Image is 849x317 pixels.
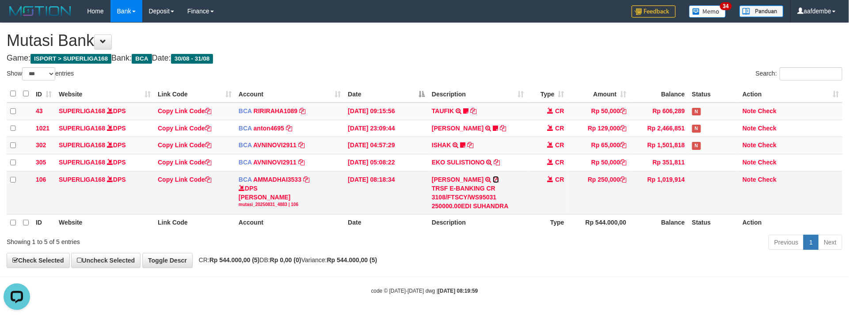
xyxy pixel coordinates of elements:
a: Copy SRI BASUKI to clipboard [500,125,506,132]
th: Link Code: activate to sort column ascending [154,85,235,103]
input: Search: [780,67,842,80]
label: Search: [756,67,842,80]
th: Date [344,214,428,231]
a: SUPERLIGA168 [59,107,105,115]
strong: Rp 544.000,00 (5) [327,256,377,264]
th: Date: activate to sort column descending [344,85,428,103]
th: Type [527,214,567,231]
strong: Rp 0,00 (0) [270,256,301,264]
th: Rp 544.000,00 [568,214,630,231]
div: DPS [PERSON_NAME] [239,184,341,208]
a: Copy AVNINOVI2911 to clipboard [298,159,305,166]
a: AVNINOVI2911 [253,159,297,166]
a: [PERSON_NAME] [432,176,484,183]
a: Note [742,107,756,115]
td: [DATE] 08:18:34 [344,172,428,214]
a: Check [758,159,777,166]
span: 34 [720,2,732,10]
a: EKO SULISTIONO [432,159,485,166]
th: Website: activate to sort column ascending [55,85,154,103]
a: SUPERLIGA168 [59,141,105,149]
h1: Mutasi Bank [7,32,842,50]
a: Copy TAUFIK to clipboard [470,107,476,115]
td: DPS [55,172,154,214]
td: [DATE] 05:08:22 [344,154,428,172]
a: 1 [803,235,819,250]
small: code © [DATE]-[DATE] dwg | [371,288,478,294]
a: TAUFIK [432,107,454,115]
td: Rp 50,000 [568,154,630,172]
td: [DATE] 04:57:29 [344,137,428,154]
a: Copy ISHAK to clipboard [467,141,473,149]
span: 1021 [36,125,49,132]
span: BCA [132,54,152,64]
span: 302 [36,141,46,149]
a: Copy AVNINOVI2911 to clipboard [298,141,305,149]
th: Action: activate to sort column ascending [739,85,842,103]
td: Rp 250,000 [568,172,630,214]
a: Copy Rp 65,000 to clipboard [620,141,626,149]
span: ISPORT > SUPERLIGA168 [30,54,111,64]
a: RIRIRAHA1089 [254,107,298,115]
span: Has Note [692,142,701,149]
th: Amount: activate to sort column ascending [568,85,630,103]
span: BCA [239,159,252,166]
td: DPS [55,103,154,120]
a: Next [818,235,842,250]
a: Copy Rp 50,000 to clipboard [620,107,626,115]
a: Copy Link Code [158,107,211,115]
span: CR [555,125,564,132]
a: SUPERLIGA168 [59,125,105,132]
th: Balance [630,85,688,103]
a: [PERSON_NAME] [432,125,484,132]
td: Rp 606,289 [630,103,688,120]
span: Has Note [692,125,701,132]
select: Showentries [22,67,55,80]
a: Check [758,176,777,183]
a: Note [742,125,756,132]
span: 43 [36,107,43,115]
a: Copy anton4695 to clipboard [286,125,292,132]
a: AVNINOVI2911 [253,141,297,149]
a: Copy Link Code [158,141,211,149]
a: Note [742,176,756,183]
a: Uncheck Selected [71,253,141,268]
th: Action [739,214,842,231]
th: Status [689,85,739,103]
a: Copy EDI SUHANDRA to clipboard [493,176,499,183]
img: Button%20Memo.svg [689,5,726,18]
a: Copy Rp 250,000 to clipboard [620,176,626,183]
strong: [DATE] 08:19:59 [438,288,478,294]
a: Copy EKO SULISTIONO to clipboard [494,159,500,166]
a: anton4695 [254,125,284,132]
button: Open LiveChat chat widget [4,4,30,30]
a: Copy Rp 50,000 to clipboard [620,159,626,166]
th: Balance [630,214,688,231]
div: mutasi_20250831_4883 | 106 [239,202,341,208]
a: Copy Link Code [158,159,211,166]
td: Rp 351,811 [630,154,688,172]
div: TRSF E-BANKING CR 3108/FTSCY/WS95031 250000.00EDI SUHANDRA [432,184,524,210]
a: Previous [769,235,804,250]
span: 305 [36,159,46,166]
th: Website [55,214,154,231]
th: ID: activate to sort column ascending [32,85,55,103]
span: Has Note [692,108,701,115]
div: Showing 1 to 5 of 5 entries [7,234,347,246]
td: Rp 1,019,914 [630,172,688,214]
span: 30/08 - 31/08 [171,54,213,64]
td: DPS [55,120,154,137]
h4: Game: Bank: Date: [7,54,842,63]
img: panduan.png [739,5,784,17]
a: AMMADHAI3533 [253,176,301,183]
th: ID [32,214,55,231]
img: MOTION_logo.png [7,4,74,18]
th: Description: activate to sort column ascending [428,85,527,103]
th: Account [235,214,344,231]
td: DPS [55,137,154,154]
th: Type: activate to sort column ascending [527,85,567,103]
th: Account: activate to sort column ascending [235,85,344,103]
td: DPS [55,154,154,172]
a: SUPERLIGA168 [59,176,105,183]
a: Note [742,159,756,166]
